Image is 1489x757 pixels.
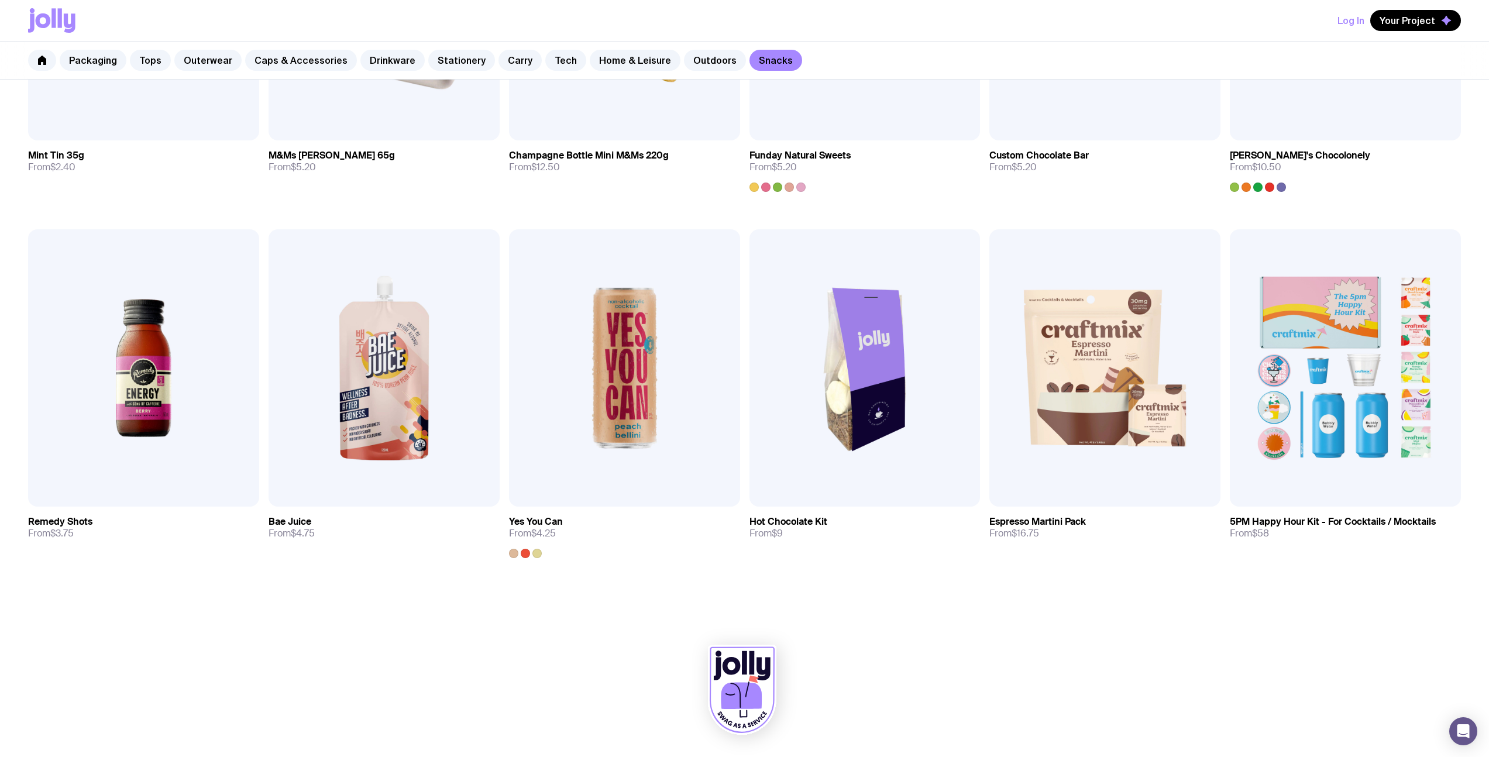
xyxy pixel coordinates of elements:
[531,161,560,173] span: $12.50
[509,507,740,558] a: Yes You CanFrom$4.25
[130,50,171,71] a: Tops
[1230,507,1461,549] a: 5PM Happy Hour Kit - For Cocktails / MocktailsFrom$58
[1230,140,1461,192] a: [PERSON_NAME]'s ChocolonelyFrom$10.50
[749,528,783,539] span: From
[428,50,495,71] a: Stationery
[60,50,126,71] a: Packaging
[245,50,357,71] a: Caps & Accessories
[509,140,740,183] a: Champagne Bottle Mini M&Ms 220gFrom$12.50
[360,50,425,71] a: Drinkware
[269,161,316,173] span: From
[989,516,1086,528] h3: Espresso Martini Pack
[291,161,316,173] span: $5.20
[269,140,500,183] a: M&Ms [PERSON_NAME] 65gFrom$5.20
[749,161,797,173] span: From
[174,50,242,71] a: Outerwear
[684,50,746,71] a: Outdoors
[989,140,1220,183] a: Custom Chocolate BarFrom$5.20
[1230,150,1370,161] h3: [PERSON_NAME]'s Chocolonely
[1252,161,1281,173] span: $10.50
[28,507,259,549] a: Remedy ShotsFrom$3.75
[509,528,556,539] span: From
[1230,161,1281,173] span: From
[1370,10,1461,31] button: Your Project
[1380,15,1435,26] span: Your Project
[50,527,74,539] span: $3.75
[269,516,311,528] h3: Bae Juice
[749,140,981,192] a: Funday Natural SweetsFrom$5.20
[28,150,84,161] h3: Mint Tin 35g
[28,528,74,539] span: From
[1252,527,1269,539] span: $58
[1230,528,1269,539] span: From
[1230,516,1436,528] h3: 5PM Happy Hour Kit - For Cocktails / Mocktails
[989,507,1220,549] a: Espresso Martini PackFrom$16.75
[749,516,827,528] h3: Hot Chocolate Kit
[1337,10,1364,31] button: Log In
[28,516,92,528] h3: Remedy Shots
[28,140,259,183] a: Mint Tin 35gFrom$2.40
[772,161,797,173] span: $5.20
[50,161,75,173] span: $2.40
[989,161,1037,173] span: From
[1012,161,1037,173] span: $5.20
[989,150,1089,161] h3: Custom Chocolate Bar
[531,527,556,539] span: $4.25
[749,50,802,71] a: Snacks
[269,507,500,549] a: Bae JuiceFrom$4.75
[1012,527,1039,539] span: $16.75
[749,150,851,161] h3: Funday Natural Sweets
[509,150,669,161] h3: Champagne Bottle Mini M&Ms 220g
[749,507,981,549] a: Hot Chocolate KitFrom$9
[28,161,75,173] span: From
[509,516,563,528] h3: Yes You Can
[498,50,542,71] a: Carry
[772,527,783,539] span: $9
[291,527,315,539] span: $4.75
[269,528,315,539] span: From
[269,150,395,161] h3: M&Ms [PERSON_NAME] 65g
[989,528,1039,539] span: From
[545,50,586,71] a: Tech
[1449,717,1477,745] div: Open Intercom Messenger
[509,161,560,173] span: From
[590,50,680,71] a: Home & Leisure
